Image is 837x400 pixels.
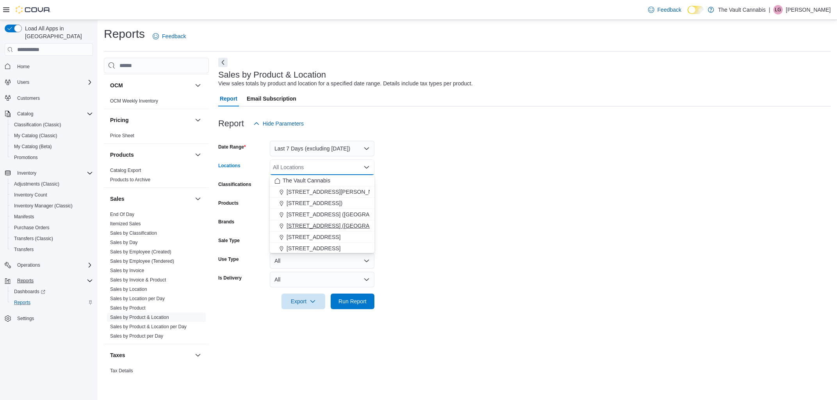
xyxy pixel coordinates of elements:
button: Classification (Classic) [8,119,96,130]
a: Dashboards [11,287,48,296]
span: Dashboards [14,288,45,295]
div: OCM [104,96,209,109]
label: Locations [218,163,240,169]
a: Customers [14,94,43,103]
span: Classification (Classic) [14,122,61,128]
input: Dark Mode [687,6,704,14]
h3: Products [110,151,134,159]
span: Sales by Location [110,286,147,292]
button: Operations [14,260,43,270]
p: The Vault Cannabis [718,5,766,14]
button: Reports [8,297,96,308]
span: Sales by Day [110,239,138,246]
span: Manifests [11,212,93,221]
a: Sales by Employee (Created) [110,249,171,255]
button: Inventory [2,168,96,179]
a: Price Sheet [110,133,134,138]
span: Sales by Classification [110,230,157,236]
button: Products [193,150,203,159]
a: My Catalog (Beta) [11,142,55,151]
button: Customers [2,92,96,104]
h3: OCM [110,81,123,89]
span: [STREET_ADDRESS] [287,244,340,252]
a: Sales by Location [110,287,147,292]
span: My Catalog (Classic) [14,133,57,139]
span: Purchase Orders [14,225,50,231]
div: Taxes [104,366,209,388]
span: Transfers [14,246,34,253]
button: Users [14,78,32,87]
div: Choose from the following options [270,175,374,277]
button: All [270,253,374,269]
span: Transfers (Classic) [11,234,93,243]
h3: Pricing [110,116,128,124]
button: Catalog [2,108,96,119]
span: [STREET_ADDRESS] ([GEOGRAPHIC_DATA]) [287,222,402,230]
span: Sales by Product & Location [110,314,169,320]
span: Dashboards [11,287,93,296]
div: Sales [104,210,209,344]
span: Sales by Product per Day [110,333,163,339]
a: Promotions [11,153,41,162]
span: End Of Day [110,211,134,218]
a: Reports [11,298,34,307]
span: Hide Parameters [263,120,304,127]
span: Sales by Product & Location per Day [110,324,187,330]
button: Taxes [193,350,203,360]
button: The Vault Cannabis [270,175,374,186]
h3: Taxes [110,351,125,359]
button: Close list of options [363,164,370,170]
span: My Catalog (Beta) [11,142,93,151]
button: Run Report [331,294,374,309]
button: Home [2,60,96,72]
a: Itemized Sales [110,221,141,227]
button: [STREET_ADDRESS]) [270,198,374,209]
a: Purchase Orders [11,223,53,232]
button: Pricing [110,116,192,124]
button: [STREET_ADDRESS][PERSON_NAME]) [270,186,374,198]
button: Promotions [8,152,96,163]
a: Sales by Day [110,240,138,245]
span: Export [286,294,321,309]
a: Classification (Classic) [11,120,64,129]
button: Inventory Manager (Classic) [8,200,96,211]
span: My Catalog (Classic) [11,131,93,140]
button: My Catalog (Beta) [8,141,96,152]
button: Pricing [193,115,203,125]
div: Products [104,166,209,188]
a: Sales by Product & Location [110,315,169,320]
span: Inventory Count [11,190,93,200]
p: | [769,5,770,14]
button: Export [281,294,325,309]
span: Tax Details [110,368,133,374]
button: [STREET_ADDRESS] [270,243,374,254]
button: Taxes [110,351,192,359]
a: OCM Weekly Inventory [110,98,158,104]
a: Sales by Product per Day [110,333,163,339]
span: Home [17,64,30,70]
button: Inventory Count [8,189,96,200]
a: Sales by Location per Day [110,296,165,301]
button: Reports [14,276,37,285]
h3: Sales by Product & Location [218,70,326,80]
a: Sales by Classification [110,230,157,236]
span: Reports [14,299,30,306]
span: Inventory Manager (Classic) [11,201,93,211]
button: Transfers (Classic) [8,233,96,244]
label: Is Delivery [218,275,242,281]
span: My Catalog (Beta) [14,143,52,150]
span: Adjustments (Classic) [11,179,93,189]
button: Last 7 Days (excluding [DATE]) [270,141,374,156]
span: [STREET_ADDRESS] ([GEOGRAPHIC_DATA]) [287,211,402,218]
a: Sales by Invoice [110,268,144,273]
button: Settings [2,313,96,324]
button: OCM [110,81,192,89]
button: Hide Parameters [250,116,307,131]
span: Transfers [11,245,93,254]
span: Settings [14,313,93,323]
span: Users [14,78,93,87]
a: Home [14,62,33,71]
div: View sales totals by product and location for a specified date range. Details include tax types p... [218,80,473,88]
